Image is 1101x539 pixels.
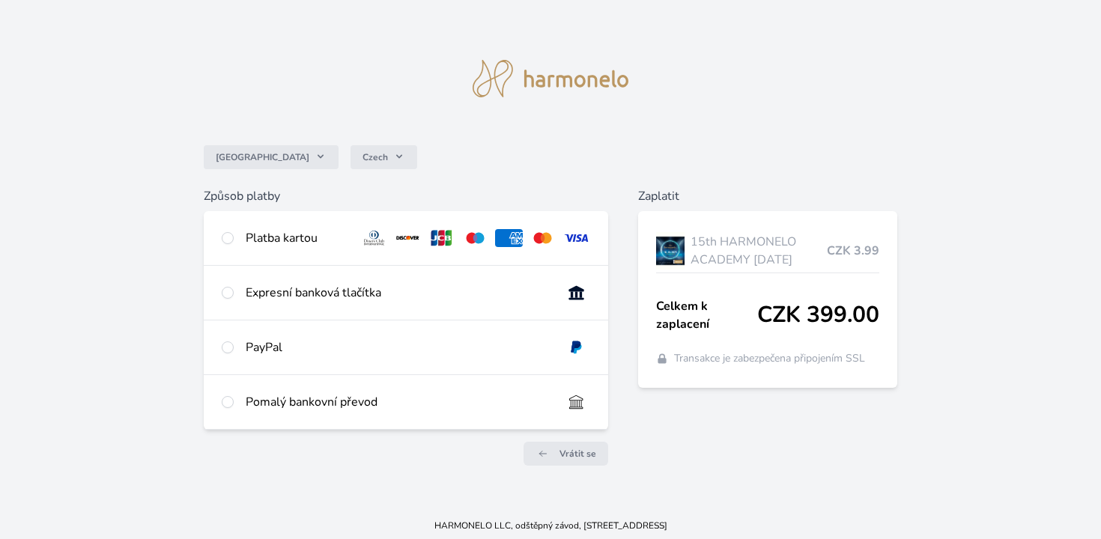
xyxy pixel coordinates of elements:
h6: Způsob platby [204,187,608,205]
span: Vrátit se [559,448,596,460]
span: CZK 3.99 [827,242,879,260]
div: Pomalý bankovní převod [246,393,550,411]
img: diners.svg [360,229,388,247]
img: paypal.svg [562,338,590,356]
button: [GEOGRAPHIC_DATA] [204,145,339,169]
span: CZK 399.00 [757,302,879,329]
span: Celkem k zaplacení [656,297,758,333]
img: logo.svg [473,60,628,97]
span: Transakce je zabezpečena připojením SSL [674,351,865,366]
a: Vrátit se [524,442,608,466]
img: discover.svg [394,229,422,247]
img: onlineBanking_CZ.svg [562,284,590,302]
img: AKADEMIE_2025_virtual_1080x1080_ticket-lo.jpg [656,232,685,269]
h6: Zaplatit [638,187,898,205]
img: jcb.svg [428,229,455,247]
span: [GEOGRAPHIC_DATA] [216,151,309,163]
button: Czech [351,145,417,169]
img: visa.svg [562,229,590,247]
img: amex.svg [495,229,523,247]
div: Expresní banková tlačítka [246,284,550,302]
img: mc.svg [529,229,556,247]
div: Platba kartou [246,229,349,247]
span: Czech [363,151,388,163]
img: bankTransfer_IBAN.svg [562,393,590,411]
span: 15th HARMONELO ACADEMY [DATE] [691,233,828,269]
img: maestro.svg [461,229,489,247]
div: PayPal [246,338,550,356]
